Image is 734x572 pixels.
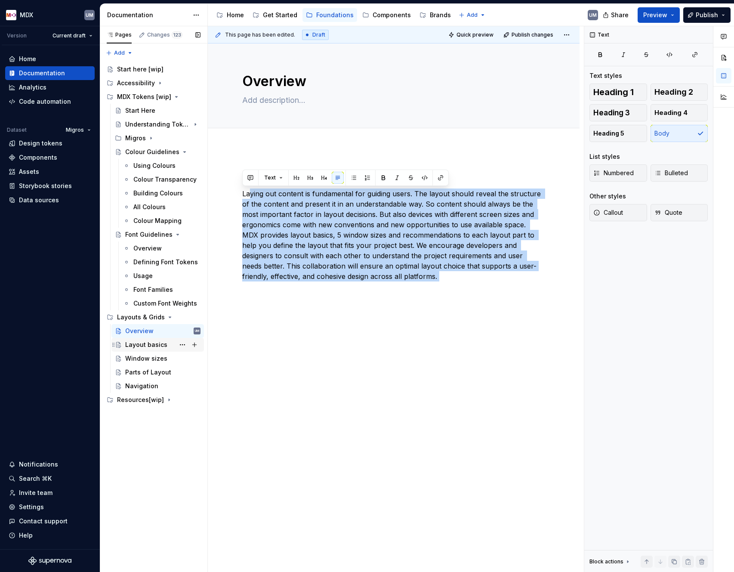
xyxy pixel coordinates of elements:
a: Layout basics [111,338,204,352]
div: Brands [430,11,451,19]
a: Home [5,52,95,66]
a: Foundations [302,8,357,22]
img: e41497f2-3305-4231-9db9-dd4d728291db.png [6,10,16,20]
a: Brands [416,8,454,22]
button: Migros [62,124,95,136]
div: UM [86,12,93,19]
button: Preview [638,7,680,23]
span: Quote [654,208,682,217]
a: Home [213,8,247,22]
button: MDXUM [2,6,98,24]
div: Pages [107,31,132,38]
div: Navigation [125,382,158,390]
a: Components [5,151,95,164]
div: Text styles [589,71,622,80]
a: Start here [wip] [103,62,204,76]
a: Understanding Tokens [111,117,204,131]
div: Layouts & Grids [103,310,204,324]
div: Window sizes [125,354,167,363]
div: Migros [125,134,146,142]
a: Custom Font Weights [120,297,204,310]
a: Usage [120,269,204,283]
span: Text [264,174,276,181]
span: Heading 3 [593,108,630,117]
div: UM [195,327,199,335]
div: Custom Font Weights [133,299,197,308]
a: Building Colours [120,186,204,200]
span: Heading 2 [654,88,693,96]
div: Block actions [589,558,623,565]
a: Analytics [5,80,95,94]
div: Accessibility [117,79,155,87]
div: Components [19,153,57,162]
div: Defining Font Tokens [133,258,198,266]
div: Overview [133,244,162,253]
div: Font Guidelines [125,230,173,239]
div: Resources[wip] [117,396,164,404]
div: Analytics [19,83,46,92]
div: Invite team [19,489,52,497]
span: Quick preview [456,31,493,38]
button: Search ⌘K [5,472,95,485]
button: Contact support [5,514,95,528]
div: Layout basics [125,340,167,349]
button: Heading 5 [589,125,647,142]
span: Numbered [593,169,634,177]
a: Code automation [5,95,95,108]
a: Window sizes [111,352,204,365]
a: Font Guidelines [111,228,204,241]
div: Overview [125,327,154,335]
div: Assets [19,167,39,176]
span: Publish [696,11,718,19]
p: Laying out content is fundamental for guiding users. The layout should reveal the structure of th... [242,189,545,292]
a: Assets [5,165,95,179]
div: Block actions [589,556,631,568]
div: Usage [133,272,153,280]
a: Start Here [111,104,204,117]
div: List styles [589,152,620,161]
strong: Layout Considerations in MDX [242,168,397,181]
button: Publish changes [501,29,557,41]
div: Help [19,531,33,540]
div: Colour Mapping [133,216,182,225]
a: Storybook stories [5,179,95,193]
div: Page tree [213,6,454,24]
a: Defining Font Tokens [120,255,204,269]
div: MDX Tokens [wip] [117,93,171,101]
button: Quick preview [446,29,497,41]
a: Get Started [249,8,301,22]
span: Current draft [52,32,86,39]
div: Foundations [316,11,354,19]
button: Quote [651,204,708,221]
a: Overview [120,241,204,255]
button: Heading 4 [651,104,708,121]
button: Heading 3 [589,104,647,121]
span: Heading 1 [593,88,634,96]
div: Documentation [107,11,188,19]
span: This page has been edited. [225,31,295,38]
div: Components [373,11,411,19]
div: Start Here [125,106,155,115]
span: Migros [66,127,84,133]
span: Heading 5 [593,129,624,138]
a: Documentation [5,66,95,80]
a: Font Families [120,283,204,297]
div: Other styles [589,192,626,201]
button: Notifications [5,458,95,471]
button: Help [5,529,95,542]
div: Home [227,11,244,19]
a: Using Colours [120,159,204,173]
button: Text [260,172,287,184]
a: Colour Mapping [120,214,204,228]
span: Publish changes [512,31,553,38]
a: Design tokens [5,136,95,150]
div: Contact support [19,517,68,526]
a: Data sources [5,193,95,207]
span: Add [467,12,478,19]
div: Colour Transparency [133,175,197,184]
div: MDX Tokens [wip] [103,90,204,104]
span: Bulleted [654,169,688,177]
div: Page tree [103,62,204,407]
span: Share [611,11,629,19]
a: Invite team [5,486,95,500]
